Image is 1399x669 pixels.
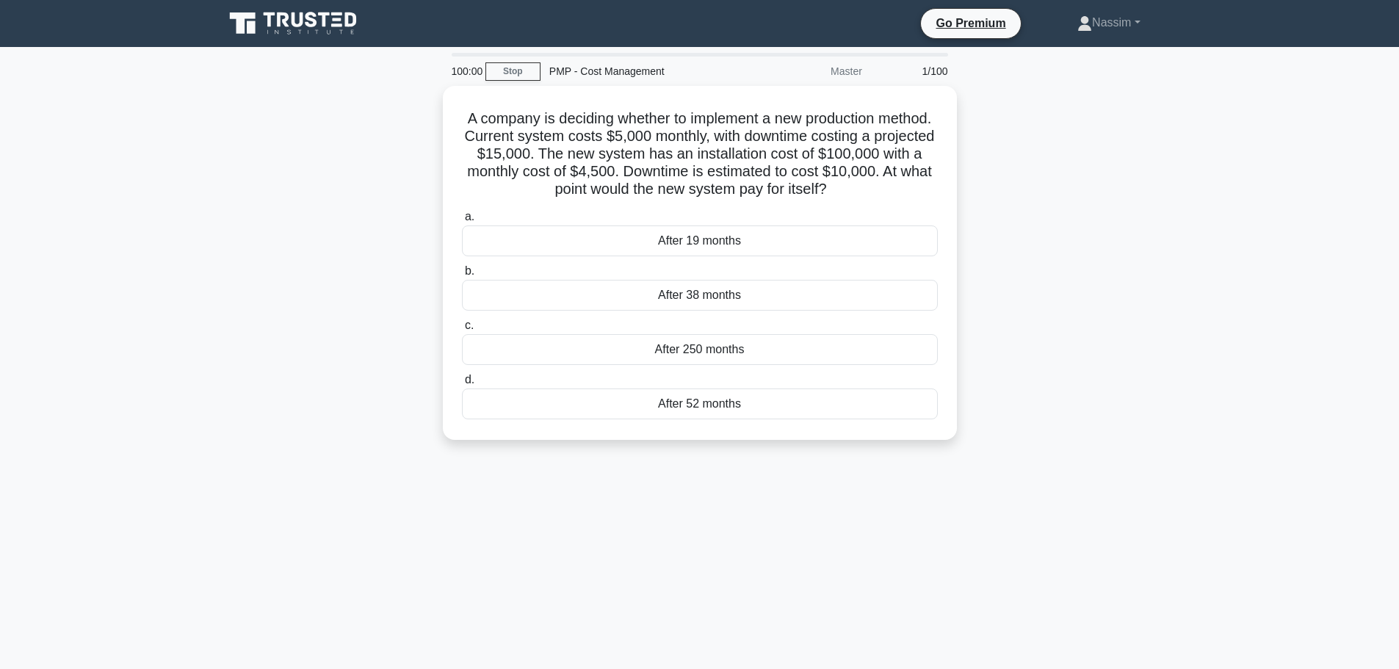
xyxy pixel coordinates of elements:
div: Master [742,57,871,86]
a: Nassim [1042,8,1175,37]
div: After 38 months [462,280,938,311]
div: After 250 months [462,334,938,365]
div: PMP - Cost Management [541,57,742,86]
span: d. [465,373,474,386]
div: 100:00 [443,57,485,86]
h5: A company is deciding whether to implement a new production method. Current system costs $5,000 m... [460,109,939,199]
span: c. [465,319,474,331]
div: After 19 months [462,225,938,256]
a: Stop [485,62,541,81]
a: Go Premium [927,14,1014,32]
div: After 52 months [462,388,938,419]
span: b. [465,264,474,277]
div: 1/100 [871,57,957,86]
span: a. [465,210,474,223]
